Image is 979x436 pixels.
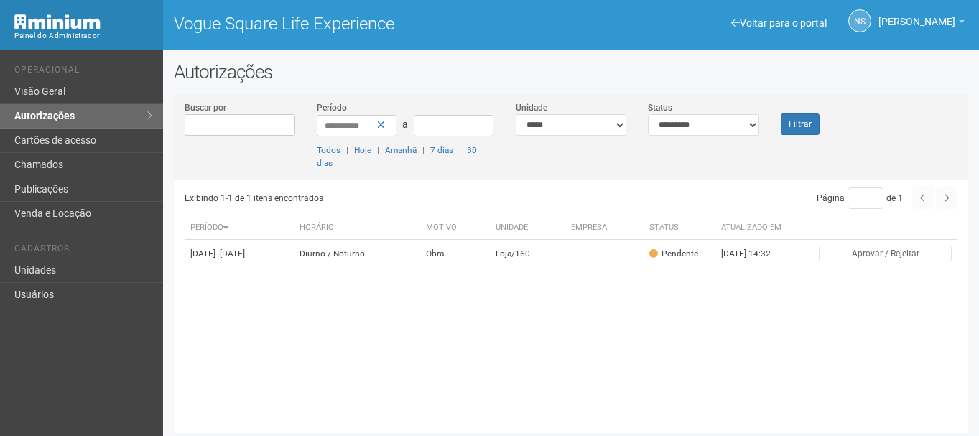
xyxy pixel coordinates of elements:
span: - [DATE] [215,249,245,259]
td: Diurno / Noturno [294,240,420,268]
div: Pendente [649,248,698,260]
h1: Vogue Square Life Experience [174,14,560,33]
span: | [459,145,461,155]
td: [DATE] [185,240,293,268]
th: Período [185,216,293,240]
td: Loja/160 [490,240,565,268]
a: NS [848,9,871,32]
a: 7 dias [430,145,453,155]
div: Exibindo 1-1 de 1 itens encontrados [185,187,566,209]
a: Amanhã [385,145,417,155]
span: | [377,145,379,155]
div: Painel do Administrador [14,29,152,42]
span: a [402,119,408,130]
th: Horário [294,216,420,240]
th: Unidade [490,216,565,240]
span: Página de 1 [817,193,903,203]
img: Minium [14,14,101,29]
label: Status [648,101,672,114]
th: Status [644,216,715,240]
h2: Autorizações [174,61,968,83]
span: | [422,145,424,155]
span: Nicolle Silva [878,2,955,27]
label: Período [317,101,347,114]
a: Voltar para o portal [731,17,827,29]
th: Empresa [565,216,644,240]
li: Operacional [14,65,152,80]
a: Hoje [354,145,371,155]
li: Cadastros [14,243,152,259]
a: Todos [317,145,340,155]
label: Unidade [516,101,547,114]
th: Motivo [420,216,490,240]
span: | [346,145,348,155]
label: Buscar por [185,101,226,114]
th: Atualizado em [715,216,794,240]
a: [PERSON_NAME] [878,18,965,29]
td: [DATE] 14:32 [715,240,794,268]
button: Filtrar [781,113,820,135]
td: Obra [420,240,490,268]
button: Aprovar / Rejeitar [819,246,952,261]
